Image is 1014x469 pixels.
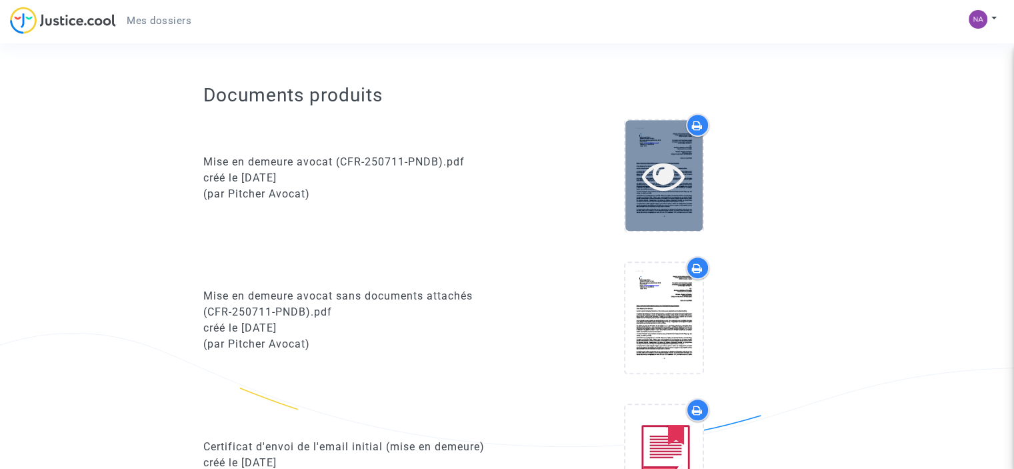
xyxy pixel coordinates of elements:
img: c6db1339746422a9fbb4ffeb0c8c8ce6 [969,10,987,29]
img: jc-logo.svg [10,7,116,34]
div: (par Pitcher Avocat) [203,186,497,202]
div: créé le [DATE] [203,170,497,186]
div: créé le [DATE] [203,320,497,336]
h2: Documents produits [203,83,811,107]
div: Mise en demeure avocat (CFR-250711-PNDB).pdf [203,154,497,170]
span: Mes dossiers [127,15,191,27]
div: Mise en demeure avocat sans documents attachés (CFR-250711-PNDB).pdf [203,288,497,320]
div: (par Pitcher Avocat) [203,336,497,352]
a: Mes dossiers [116,11,202,31]
div: Certificat d'envoi de l'email initial (mise en demeure) [203,439,497,455]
